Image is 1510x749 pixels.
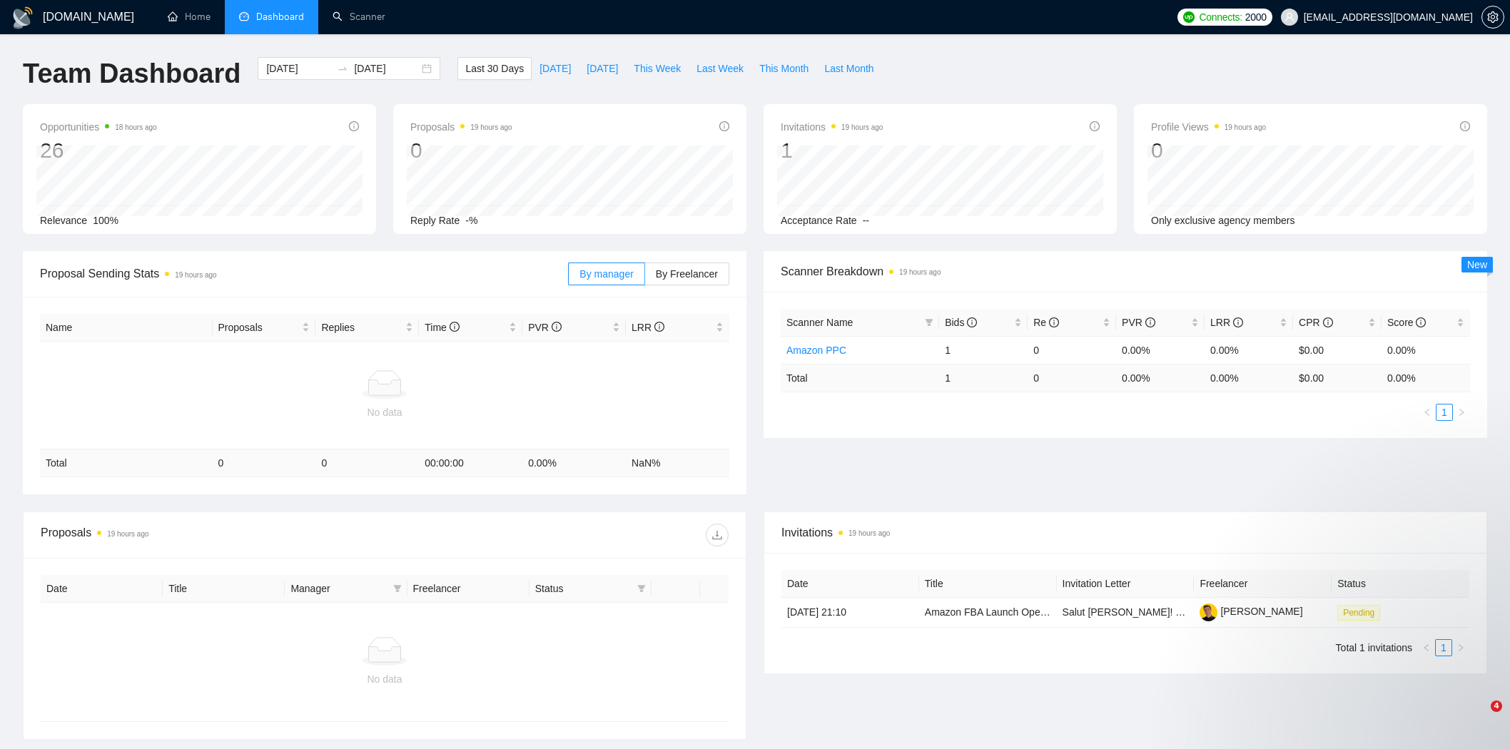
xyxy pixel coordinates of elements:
[532,57,579,80] button: [DATE]
[290,581,387,596] span: Manager
[1293,364,1382,392] td: $ 0.00
[1200,603,1217,621] img: c1qeLtUXUSAXhTf1TagyHQZI3BpJXYksVz3TPBRKssA1X_Xj9Lq62N8Kg1xyhX9SOS
[470,123,512,131] time: 19 hours ago
[40,118,157,136] span: Opportunities
[654,322,664,332] span: info-circle
[637,584,646,593] span: filter
[841,123,883,131] time: 19 hours ago
[239,11,249,21] span: dashboard
[579,268,633,280] span: By manager
[816,57,881,80] button: Last Month
[1225,123,1266,131] time: 19 hours ago
[539,61,571,76] span: [DATE]
[781,137,883,164] div: 1
[1482,11,1504,23] span: setting
[1200,606,1302,617] a: [PERSON_NAME]
[465,215,477,226] span: -%
[919,598,1057,628] td: Amazon FBA Launch Operator – Full Execution (Product, QC, Seller Central) – French Required
[41,524,385,546] div: Proposals
[1453,404,1470,421] button: right
[1416,317,1426,327] span: info-circle
[1382,364,1470,392] td: 0.00 %
[781,364,939,392] td: Total
[939,336,1028,364] td: 1
[40,137,157,164] div: 26
[1491,700,1502,712] span: 4
[213,449,316,477] td: 0
[1299,317,1332,328] span: CPR
[781,570,919,598] th: Date
[522,449,626,477] td: 0.00 %
[1284,12,1294,22] span: user
[40,265,568,282] span: Proposal Sending Stats
[218,320,300,335] span: Proposals
[719,121,729,131] span: info-circle
[213,314,316,342] th: Proposals
[1233,317,1243,327] span: info-circle
[1090,121,1100,131] span: info-circle
[46,404,724,420] div: No data
[41,575,163,603] th: Date
[256,11,304,23] span: Dashboard
[354,61,419,76] input: End date
[579,57,626,80] button: [DATE]
[696,61,744,76] span: Last Week
[425,322,459,333] span: Time
[781,598,919,628] td: [DATE] 21:10
[1293,336,1382,364] td: $0.00
[552,322,562,332] span: info-circle
[410,215,460,226] span: Reply Rate
[23,57,240,91] h1: Team Dashboard
[93,215,118,226] span: 100%
[1245,9,1267,25] span: 2000
[390,578,405,599] span: filter
[175,271,216,279] time: 19 hours ago
[40,314,213,342] th: Name
[1323,317,1333,327] span: info-circle
[457,57,532,80] button: Last 30 Days
[11,6,34,29] img: logo
[1382,336,1470,364] td: 0.00%
[967,317,977,327] span: info-circle
[1461,700,1496,735] iframe: Intercom live chat
[781,215,857,226] span: Acceptance Rate
[632,322,664,333] span: LRR
[107,530,148,538] time: 19 hours ago
[1337,606,1386,618] a: Pending
[759,61,809,76] span: This Month
[419,449,522,477] td: 00:00:00
[315,314,419,342] th: Replies
[337,63,348,74] span: to
[1122,317,1155,328] span: PVR
[528,322,562,333] span: PVR
[393,584,402,593] span: filter
[115,123,156,131] time: 18 hours ago
[634,61,681,76] span: This Week
[1057,570,1195,598] th: Invitation Letter
[1151,215,1295,226] span: Only exclusive agency members
[1116,336,1205,364] td: 0.00%
[321,320,402,335] span: Replies
[781,118,883,136] span: Invitations
[337,63,348,74] span: swap-right
[925,606,1440,618] a: Amazon FBA Launch Operator – Full Execution (Product, [GEOGRAPHIC_DATA], Seller Central) – French...
[1481,11,1504,23] a: setting
[634,578,649,599] span: filter
[1116,364,1205,392] td: 0.00 %
[824,61,873,76] span: Last Month
[1419,404,1436,421] li: Previous Page
[168,11,211,23] a: homeHome
[863,215,869,226] span: --
[1436,404,1452,420] a: 1
[781,524,1469,541] span: Invitations
[1387,317,1426,328] span: Score
[410,137,512,164] div: 0
[1332,570,1469,598] th: Status
[945,317,977,328] span: Bids
[587,61,618,76] span: [DATE]
[786,317,853,328] span: Scanner Name
[450,322,460,332] span: info-circle
[1194,570,1332,598] th: Freelancer
[925,318,933,327] span: filter
[333,11,385,23] a: searchScanner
